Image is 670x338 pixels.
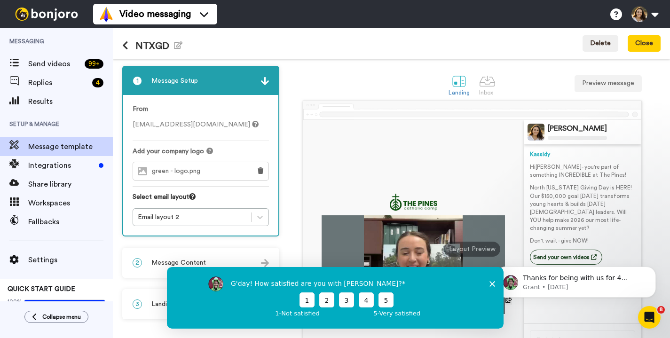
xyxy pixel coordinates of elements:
[28,254,113,266] span: Settings
[28,216,113,228] span: Fallbacks
[528,124,544,141] img: Profile Image
[530,150,635,158] div: Kassidy
[85,59,103,69] div: 99 +
[628,35,661,52] button: Close
[530,184,635,232] p: North [US_STATE] Giving Day is HERE! Our $150,000 goal [DATE] transforms young hearts & builds [D...
[28,141,113,152] span: Message template
[122,289,279,319] div: 3Landing Page Design
[530,237,635,245] p: Don't wait - give NOW!
[28,77,88,88] span: Replies
[11,8,82,21] img: bj-logo-header-white.svg
[8,298,22,305] span: 100%
[122,40,182,51] h1: NTXGD
[28,179,113,190] span: Share library
[133,121,259,128] span: [EMAIL_ADDRESS][DOMAIN_NAME]
[133,299,142,309] span: 3
[92,78,103,87] div: 4
[28,96,113,107] span: Results
[530,163,635,179] p: Hi [PERSON_NAME] - you're part of something INCREDIBLE at The Pines!
[28,197,113,209] span: Workspaces
[151,76,198,86] span: Message Setup
[122,248,279,278] div: 2Message Content
[261,259,269,267] img: arrow.svg
[133,258,142,267] span: 2
[133,147,204,156] span: Add your company logo
[261,77,269,85] img: arrow.svg
[444,68,474,101] a: Landing
[548,124,607,133] div: [PERSON_NAME]
[474,68,500,101] a: Inbox
[390,194,437,211] img: 02d5c9d2-4ea3-428a-84a1-b3a741546b10
[133,104,148,114] label: From
[138,212,246,222] div: Email layout 2
[151,299,213,309] span: Landing Page Design
[133,192,269,208] div: Select email layout
[657,306,665,314] span: 8
[24,311,88,323] button: Collapse menu
[8,286,75,292] span: QUICK START GUIDE
[575,75,642,92] button: Preview message
[479,89,496,96] div: Inbox
[449,89,470,96] div: Landing
[638,306,661,329] iframe: Intercom live chat
[167,267,504,329] iframe: Survey by Grant from Bonjoro
[119,8,191,21] span: Video messaging
[42,313,81,321] span: Collapse menu
[583,35,618,52] button: Delete
[28,160,95,171] span: Integrations
[482,247,670,313] iframe: Intercom notifications message
[28,58,81,70] span: Send videos
[99,7,114,22] img: vm-color.svg
[133,76,142,86] span: 1
[152,167,205,175] span: green - logo.png
[444,242,500,257] div: Layout Preview
[151,258,206,267] span: Message Content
